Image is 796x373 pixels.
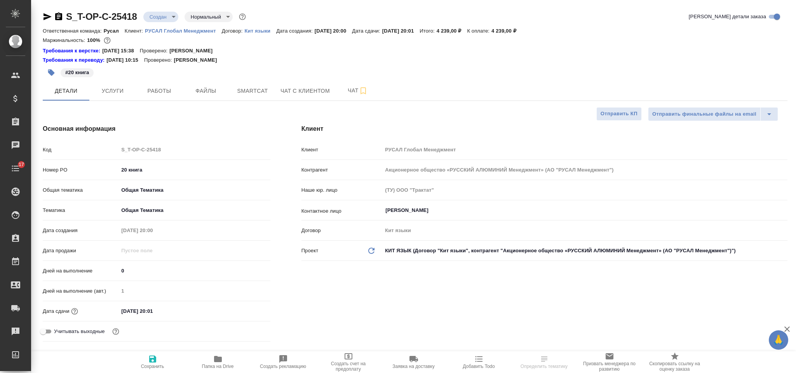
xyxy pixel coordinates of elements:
[446,351,512,373] button: Добавить Todo
[143,12,178,22] div: Создан
[689,13,766,21] span: [PERSON_NAME] детали заказа
[188,14,223,20] button: Нормальный
[339,86,376,95] span: Чат
[140,47,170,55] p: Проверено:
[54,12,63,21] button: Скопировать ссылку
[280,86,330,96] span: Чат с клиентом
[54,328,105,335] span: Учитывать выходные
[169,47,218,55] p: [PERSON_NAME]
[491,28,522,34] p: 4 239,00 ₽
[102,35,112,45] button: 0.00 RUB;
[43,47,102,55] a: Требования к верстке:
[652,110,756,119] span: Отправить финальные файлы на email
[648,107,761,121] button: Отправить финальные файлы на email
[187,86,225,96] span: Файлы
[382,144,787,155] input: Пустое поле
[141,364,164,369] span: Сохранить
[43,56,106,64] a: Требования к переводу:
[381,351,446,373] button: Заявка на доставку
[43,247,118,255] p: Дата продажи
[43,307,70,315] p: Дата сдачи
[382,184,787,196] input: Пустое поле
[237,12,247,22] button: Доп статусы указывают на важность/срочность заказа
[301,146,383,154] p: Клиент
[43,166,118,174] p: Номер PO
[43,287,118,295] p: Дней на выполнение (авт.)
[772,332,785,348] span: 🙏
[301,227,383,234] p: Договор
[87,37,102,43] p: 100%
[145,27,222,34] a: РУСАЛ Глобал Менеджмент
[118,305,186,317] input: ✎ Введи что-нибудь
[174,56,223,64] p: [PERSON_NAME]
[301,247,319,255] p: Проект
[301,207,383,215] p: Контактное лицо
[577,351,642,373] button: Призвать менеджера по развитию
[94,86,131,96] span: Услуги
[647,361,703,372] span: Скопировать ссылку на оценку заказа
[185,12,233,22] div: Создан
[43,267,118,275] p: Дней на выполнение
[382,28,420,34] p: [DATE] 20:01
[382,225,787,236] input: Пустое поле
[106,56,144,64] p: [DATE] 10:15
[14,161,29,168] span: 17
[43,12,52,21] button: Скопировать ссылку для ЯМессенджера
[642,351,707,373] button: Скопировать ссылку на оценку заказа
[783,210,785,211] button: Open
[125,28,145,34] p: Клиент:
[382,164,787,175] input: Пустое поле
[234,86,271,96] span: Smartcat
[382,244,787,257] div: КИТ ЯЗЫК (Договор "Кит языки", контрагент "Акционерное общество «РУССКИЙ АЛЮМИНИЙ Менеджмент» (АО...
[301,186,383,194] p: Наше юр. лицо
[147,14,169,20] button: Создан
[185,351,251,373] button: Папка на Drive
[111,326,121,337] button: Выбери, если сб и вс нужно считать рабочими днями для выполнения заказа.
[118,164,270,175] input: ✎ Введи что-нибудь
[420,28,436,34] p: Итого:
[118,285,270,297] input: Пустое поле
[141,86,178,96] span: Работы
[70,306,80,316] button: Если добавить услуги и заполнить их объемом, то дата рассчитается автоматически
[316,351,381,373] button: Создать счет на предоплату
[582,361,637,372] span: Призвать менеджера по развитию
[648,107,778,121] div: split button
[65,69,89,76] p: #20 книга
[301,166,383,174] p: Контрагент
[467,28,491,34] p: К оплате:
[276,28,314,34] p: Дата создания:
[43,206,118,214] p: Тематика
[120,351,185,373] button: Сохранить
[104,28,125,34] p: Русал
[43,47,102,55] div: Нажми, чтобы открыть папку с инструкцией
[43,186,118,194] p: Общая тематика
[463,364,495,369] span: Добавить Todo
[315,28,352,34] p: [DATE] 20:00
[512,351,577,373] button: Определить тематику
[521,364,568,369] span: Определить тематику
[43,227,118,234] p: Дата создания
[47,86,85,96] span: Детали
[244,28,276,34] p: Кит языки
[102,47,140,55] p: [DATE] 15:38
[43,64,60,81] button: Добавить тэг
[144,56,174,64] p: Проверено:
[118,204,270,217] div: Общая Тематика
[222,28,245,34] p: Договор:
[301,124,787,134] h4: Клиент
[392,364,434,369] span: Заявка на доставку
[769,330,788,350] button: 🙏
[60,69,94,75] span: 20 книга
[2,159,29,178] a: 17
[437,28,467,34] p: 4 239,00 ₽
[43,28,104,34] p: Ответственная команда:
[43,124,270,134] h4: Основная информация
[145,28,222,34] p: РУСАЛ Глобал Менеджмент
[352,28,382,34] p: Дата сдачи:
[359,86,368,95] svg: Подписаться
[118,225,186,236] input: Пустое поле
[66,11,137,22] a: S_T-OP-C-25418
[202,364,234,369] span: Папка на Drive
[260,364,306,369] span: Создать рекламацию
[596,107,642,121] button: Отправить КП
